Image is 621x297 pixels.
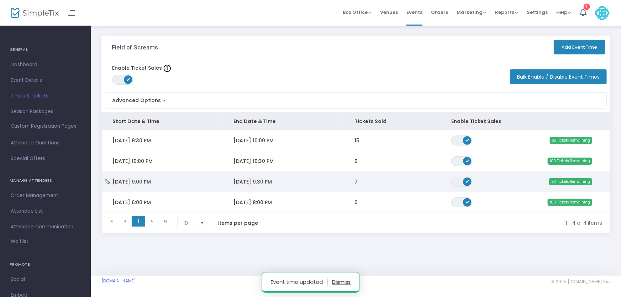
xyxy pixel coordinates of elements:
[132,216,145,227] span: Page 1
[112,199,151,206] span: [DATE] 6:00 PM
[270,276,327,288] p: Event time updated
[549,178,592,185] span: 93 Tickets Remaining
[354,199,358,206] span: 0
[406,3,422,21] span: Events
[332,276,351,288] button: dismiss
[431,3,448,21] span: Orders
[11,76,80,85] span: Event Details
[218,219,258,227] label: items per page
[10,174,81,188] h4: MANAGE ATTENDEES
[112,44,158,51] h3: Field of Screams
[466,200,469,203] span: ON
[105,92,167,104] button: Advanced Options
[11,60,80,69] span: Dashboard
[233,158,274,165] span: [DATE] 10:30 PM
[197,216,207,230] button: Select
[457,9,486,16] span: Marketing
[10,258,81,272] h4: PROMOTE
[550,137,592,144] span: 85 Tickets Remaining
[554,40,605,54] button: Add Event Time
[11,207,80,216] span: Attendee List
[11,123,77,130] span: Custom Registration Pages
[548,158,592,165] span: 100 Tickets Remaining
[112,137,151,144] span: [DATE] 9:30 PM
[510,69,607,84] button: Bulk Enable / Disable Event Times
[11,222,80,232] span: Attendee Communication
[354,178,358,185] span: 7
[112,178,151,185] span: [DATE] 9:00 PM
[11,91,80,101] span: Times & Tickets
[380,3,398,21] span: Venues
[354,137,359,144] span: 15
[343,9,372,16] span: Box Office
[112,158,153,165] span: [DATE] 10:00 PM
[344,112,441,130] th: Tickets Sold
[233,137,274,144] span: [DATE] 10:00 PM
[11,191,80,200] span: Order Management
[584,4,590,10] div: 1
[441,112,513,130] th: Enable Ticket Sales
[11,138,80,148] span: Attendee Questions
[183,219,194,227] span: 10
[233,178,272,185] span: [DATE] 9:30 PM
[527,3,548,21] span: Settings
[112,64,171,72] label: Enable Ticket Sales
[10,43,81,57] h4: GENERAL
[11,275,80,284] span: Social
[466,179,469,183] span: ON
[127,78,130,81] span: ON
[466,138,469,142] span: ON
[495,9,518,16] span: Reports
[551,279,610,285] span: © 2025 [DOMAIN_NAME] Inc.
[11,238,28,245] span: Waitlist
[233,199,272,206] span: [DATE] 8:00 PM
[466,159,469,162] span: ON
[102,112,223,130] th: Start Date & Time
[354,158,358,165] span: 0
[11,154,80,163] span: Special Offers
[164,65,171,72] img: question-mark
[102,112,610,213] div: Data table
[11,107,80,116] span: Season Packages
[223,112,344,130] th: End Date & Time
[548,199,592,206] span: 100 Tickets Remaining
[556,9,571,16] span: Help
[273,216,602,230] kendo-pager-info: 1 - 4 of 4 items
[101,278,136,284] a: [DOMAIN_NAME]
